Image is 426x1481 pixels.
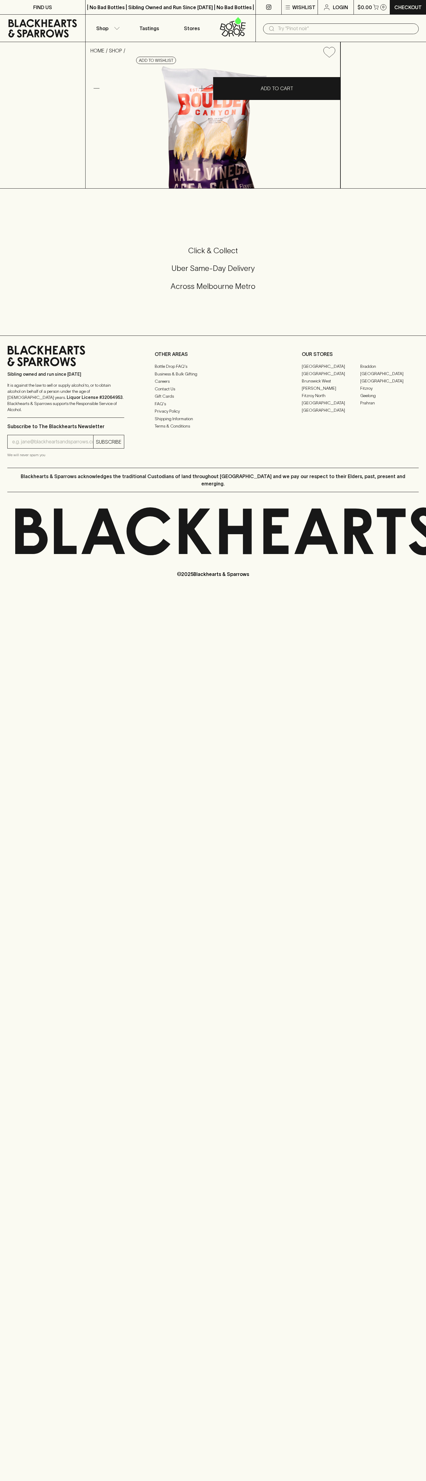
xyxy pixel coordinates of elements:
[7,246,419,256] h5: Click & Collect
[86,15,128,42] button: Shop
[394,4,422,11] p: Checkout
[155,393,272,400] a: Gift Cards
[302,370,360,377] a: [GEOGRAPHIC_DATA]
[67,395,123,400] strong: Liquor License #32064953
[128,15,171,42] a: Tastings
[302,392,360,399] a: Fitzroy North
[302,407,360,414] a: [GEOGRAPHIC_DATA]
[7,221,419,323] div: Call to action block
[360,370,419,377] a: [GEOGRAPHIC_DATA]
[184,25,200,32] p: Stores
[302,350,419,358] p: OUR STORES
[139,25,159,32] p: Tastings
[333,4,348,11] p: Login
[155,385,272,392] a: Contact Us
[7,281,419,291] h5: Across Melbourne Metro
[12,437,93,447] input: e.g. jane@blackheartsandsparrows.com.au
[302,377,360,385] a: Brunswick West
[357,4,372,11] p: $0.00
[93,435,124,448] button: SUBSCRIBE
[155,400,272,407] a: FAQ's
[7,423,124,430] p: Subscribe to The Blackhearts Newsletter
[90,48,104,53] a: HOME
[7,371,124,377] p: Sibling owned and run since [DATE]
[302,399,360,407] a: [GEOGRAPHIC_DATA]
[155,370,272,378] a: Business & Bulk Gifting
[213,77,340,100] button: ADD TO CART
[7,382,124,413] p: It is against the law to sell or supply alcohol to, or to obtain alcohol on behalf of a person un...
[12,473,414,487] p: Blackhearts & Sparrows acknowledges the traditional Custodians of land throughout [GEOGRAPHIC_DAT...
[96,438,121,446] p: SUBSCRIBE
[86,62,340,188] img: 70791.png
[155,408,272,415] a: Privacy Policy
[292,4,315,11] p: Wishlist
[155,378,272,385] a: Careers
[136,57,176,64] button: Add to wishlist
[321,44,338,60] button: Add to wishlist
[171,15,213,42] a: Stores
[360,363,419,370] a: Braddon
[109,48,122,53] a: SHOP
[360,392,419,399] a: Geelong
[261,85,293,92] p: ADD TO CART
[7,263,419,273] h5: Uber Same-Day Delivery
[155,423,272,430] a: Terms & Conditions
[278,24,414,34] input: Try "Pinot noir"
[382,5,385,9] p: 0
[155,415,272,422] a: Shipping Information
[302,385,360,392] a: [PERSON_NAME]
[360,377,419,385] a: [GEOGRAPHIC_DATA]
[7,452,124,458] p: We will never spam you
[33,4,52,11] p: FIND US
[155,363,272,370] a: Bottle Drop FAQ's
[155,350,272,358] p: OTHER AREAS
[360,399,419,407] a: Prahran
[302,363,360,370] a: [GEOGRAPHIC_DATA]
[360,385,419,392] a: Fitzroy
[96,25,108,32] p: Shop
